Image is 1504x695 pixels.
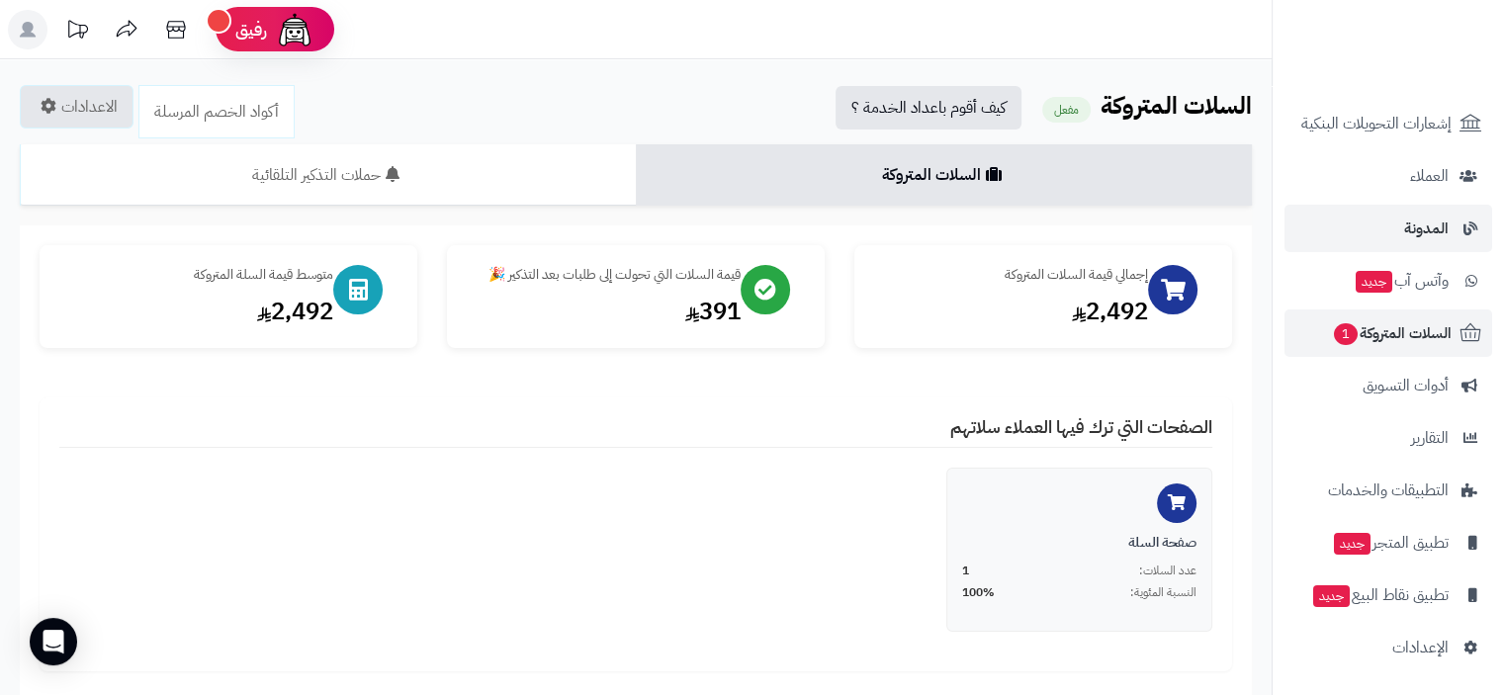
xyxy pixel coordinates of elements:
[467,265,741,285] div: قيمة السلات التي تحولت إلى طلبات بعد التذكير 🎉
[1284,571,1492,619] a: تطبيق نقاط البيعجديد
[30,618,77,665] div: Open Intercom Messenger
[636,144,1252,206] a: السلات المتروكة
[138,85,295,138] a: أكواد الخصم المرسلة
[1139,563,1196,579] span: عدد السلات:
[59,417,1212,448] h4: الصفحات التي ترك فيها العملاء سلاتهم
[1130,584,1196,601] span: النسبة المئوية:
[1284,152,1492,200] a: العملاء
[1356,271,1392,293] span: جديد
[1284,309,1492,357] a: السلات المتروكة1
[1301,110,1452,137] span: إشعارات التحويلات البنكية
[1334,533,1371,555] span: جديد
[1284,100,1492,147] a: إشعارات التحويلات البنكية
[59,295,333,328] div: 2,492
[962,584,995,601] span: 100%
[874,295,1148,328] div: 2,492
[1284,467,1492,514] a: التطبيقات والخدمات
[1404,215,1449,242] span: المدونة
[1332,529,1449,557] span: تطبيق المتجر
[235,18,267,42] span: رفيق
[20,85,133,129] a: الاعدادات
[1313,585,1350,607] span: جديد
[1284,362,1492,409] a: أدوات التسويق
[275,10,314,49] img: ai-face.png
[1363,372,1449,399] span: أدوات التسويق
[1284,205,1492,252] a: المدونة
[1410,162,1449,190] span: العملاء
[1042,97,1091,123] small: مفعل
[467,295,741,328] div: 391
[1284,257,1492,304] a: وآتس آبجديد
[52,10,102,54] a: تحديثات المنصة
[874,265,1148,285] div: إجمالي قيمة السلات المتروكة
[20,144,636,206] a: حملات التذكير التلقائية
[1392,634,1449,661] span: الإعدادات
[1284,624,1492,671] a: الإعدادات
[1328,477,1449,504] span: التطبيقات والخدمات
[59,265,333,285] div: متوسط قيمة السلة المتروكة
[962,563,969,579] span: 1
[1284,519,1492,566] a: تطبيق المتجرجديد
[1284,414,1492,462] a: التقارير
[962,533,1196,553] div: صفحة السلة
[1311,581,1449,609] span: تطبيق نقاط البيع
[1354,267,1449,295] span: وآتس آب
[1332,319,1452,347] span: السلات المتروكة
[1411,424,1449,452] span: التقارير
[1101,88,1252,124] b: السلات المتروكة
[836,86,1021,130] a: كيف أقوم باعداد الخدمة ؟
[1334,323,1358,345] span: 1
